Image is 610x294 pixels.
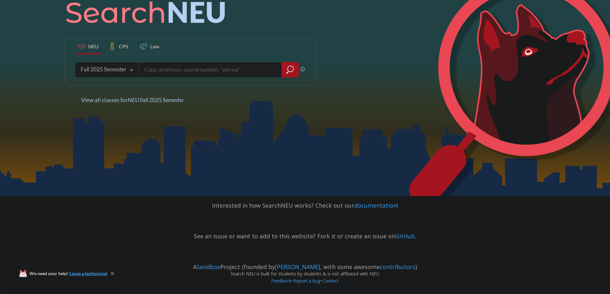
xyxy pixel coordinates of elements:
[380,263,415,271] a: contributors
[275,263,320,271] a: [PERSON_NAME]
[88,43,99,50] span: NEU
[271,278,291,284] a: Feedback
[81,96,184,103] span: View all classes for
[395,232,415,240] a: GitHub
[286,65,294,74] svg: magnifying glass
[197,263,220,271] a: Sandbox
[293,278,321,284] a: Report a bug
[150,43,159,50] span: Law
[81,66,126,73] div: Fall 2025 Semester
[119,43,128,50] span: CPS
[144,63,277,76] input: Class, professor, course number, "phrase"
[354,202,398,209] a: documentation!
[128,96,184,103] span: NEU Fall 2025 Semester
[281,62,299,77] div: magnifying glass
[322,278,339,284] a: Contact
